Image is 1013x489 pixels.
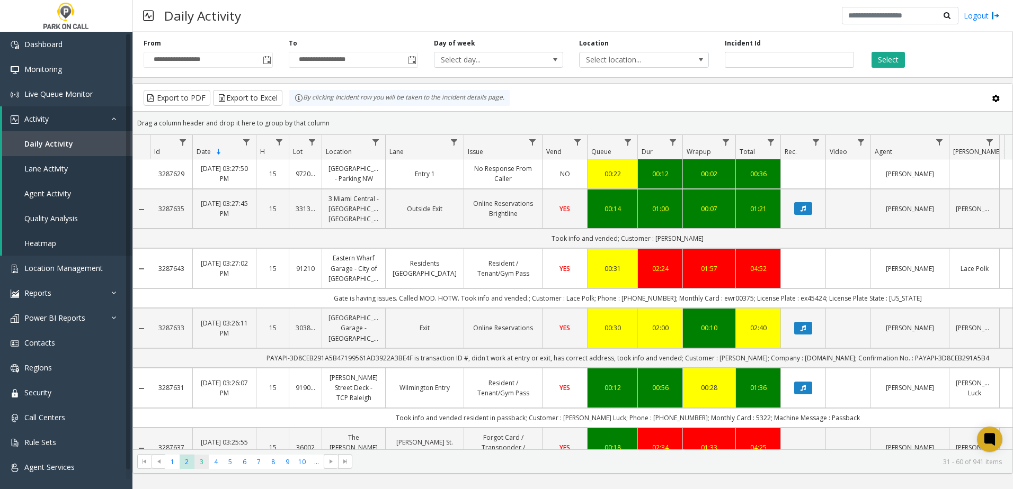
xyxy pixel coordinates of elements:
a: Agent Filter Menu [932,135,947,149]
span: Sortable [215,148,223,156]
img: 'icon' [11,464,19,472]
a: Daily Activity [2,131,132,156]
a: Activity [2,106,132,131]
a: Collapse Details [133,265,150,273]
a: [PERSON_NAME] [877,204,943,214]
a: 00:30 [594,323,631,333]
img: 'icon' [11,115,19,124]
span: Security [24,387,51,397]
span: Queue [591,147,611,156]
a: 04:25 [742,442,774,452]
span: Reports [24,288,51,298]
a: Queue Filter Menu [621,135,635,149]
a: 15 [263,264,282,274]
a: Dur Filter Menu [666,135,680,149]
a: 15 [263,204,282,214]
a: [GEOGRAPHIC_DATA] Garage - [GEOGRAPHIC_DATA] [328,313,379,343]
a: 00:28 [689,383,729,393]
a: 36002 [296,442,315,452]
a: 01:21 [742,204,774,214]
a: 972071 [296,169,315,179]
span: Go to the previous page [155,457,163,466]
a: 01:57 [689,264,729,274]
img: 'icon' [11,339,19,348]
a: Resident / Tenant/Gym Pass [470,378,536,398]
span: YES [559,443,570,452]
span: Go to the next page [324,454,338,469]
a: Id Filter Menu [176,135,190,149]
span: Quality Analysis [24,213,78,223]
span: Agent Activity [24,188,71,198]
a: 02:24 [644,264,676,274]
a: [PERSON_NAME] [877,383,943,393]
a: Location Filter Menu [369,135,383,149]
a: [PERSON_NAME] [877,323,943,333]
a: [DATE] 03:27:45 PM [199,198,250,219]
div: 00:10 [689,323,729,333]
a: Lot Filter Menu [305,135,319,149]
button: Export to Excel [213,90,282,106]
kendo-pager-info: 31 - 60 of 941 items [359,457,1002,466]
label: Day of week [434,39,475,48]
span: Page 8 [266,455,280,469]
span: Date [197,147,211,156]
img: 'icon' [11,90,19,99]
a: Date Filter Menu [239,135,254,149]
a: Agent Activity [2,181,132,206]
a: Total Filter Menu [764,135,778,149]
div: Drag a column header and drop it here to group by that column [133,114,1012,132]
span: Page 3 [194,455,209,469]
a: [DATE] 03:25:55 PM [199,437,250,457]
a: 00:12 [644,169,676,179]
div: By clicking Incident row you will be taken to the incident details page. [289,90,510,106]
span: Live Queue Monitor [24,89,93,99]
span: Agent [875,147,892,156]
a: 15 [263,323,282,333]
div: 00:36 [742,169,774,179]
h3: Daily Activity [159,3,246,29]
img: 'icon' [11,364,19,373]
a: Collapse Details [133,324,150,333]
a: YES [549,204,581,214]
div: 00:22 [594,169,631,179]
a: Outside Exit [392,204,457,214]
a: Resident / Tenant/Gym Pass [470,258,536,278]
span: Page 5 [223,455,237,469]
a: 01:00 [644,204,676,214]
img: 'icon' [11,389,19,397]
span: Location [326,147,352,156]
div: 02:00 [644,323,676,333]
span: Go to the last page [338,454,352,469]
div: 00:07 [689,204,729,214]
span: Wrapup [687,147,711,156]
a: [PERSON_NAME] [877,264,943,274]
a: 3287635 [156,204,186,214]
label: To [289,39,297,48]
a: 919004 [296,383,315,393]
div: 02:34 [644,442,676,452]
div: Data table [133,135,1012,449]
a: YES [549,442,581,452]
a: 00:12 [594,383,631,393]
span: Page 4 [209,455,223,469]
a: Wilmington Entry [392,383,457,393]
a: 3 Miami Central - [GEOGRAPHIC_DATA] [GEOGRAPHIC_DATA] [328,194,379,224]
a: [PERSON_NAME] St. Exit [392,437,457,457]
span: [PERSON_NAME] [953,147,1001,156]
span: Call Centers [24,412,65,422]
label: Incident Id [725,39,761,48]
img: 'icon' [11,265,19,273]
span: YES [559,264,570,273]
span: Rule Sets [24,437,56,447]
a: Heatmap [2,231,132,256]
span: Page 6 [237,455,252,469]
a: 01:36 [742,383,774,393]
a: Residents [GEOGRAPHIC_DATA] [392,258,457,278]
a: Issue Filter Menu [526,135,540,149]
span: Go to the first page [140,457,149,466]
div: 04:52 [742,264,774,274]
span: Go to the next page [327,457,335,466]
